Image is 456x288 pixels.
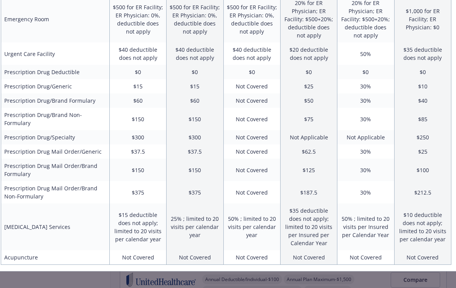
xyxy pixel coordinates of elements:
[223,159,280,181] td: Not Covered
[223,181,280,203] td: Not Covered
[167,144,223,159] td: $37.5
[394,42,451,65] td: $35 deductible does not apply
[1,181,110,203] td: Prescription Drug Mail Order/Brand Non-Formulary
[394,93,451,108] td: $40
[167,159,223,181] td: $150
[109,181,166,203] td: $375
[1,65,110,79] td: Prescription Drug Deductible
[394,65,451,79] td: $0
[167,203,223,250] td: 25% ; limited to 20 visits per calendar year
[167,65,223,79] td: $0
[223,144,280,159] td: Not Covered
[1,93,110,108] td: Prescription Drug/Brand Formulary
[167,42,223,65] td: $40 deductible does not apply
[109,79,166,93] td: $15
[223,65,280,79] td: $0
[223,108,280,130] td: Not Covered
[337,181,394,203] td: 30%
[109,42,166,65] td: $40 deductible does not apply
[167,130,223,144] td: $300
[1,203,110,250] td: [MEDICAL_DATA] Services
[280,144,337,159] td: $62.5
[337,130,394,144] td: Not Applicable
[109,250,166,265] td: Not Covered
[167,181,223,203] td: $375
[167,108,223,130] td: $150
[280,65,337,79] td: $0
[280,93,337,108] td: $50
[394,250,451,265] td: Not Covered
[1,250,110,265] td: Acupuncture
[280,250,337,265] td: Not Covered
[394,159,451,181] td: $100
[1,130,110,144] td: Prescription Drug/Specialty
[394,108,451,130] td: $85
[337,79,394,93] td: 30%
[167,93,223,108] td: $60
[394,130,451,144] td: $250
[223,130,280,144] td: Not Covered
[223,93,280,108] td: Not Covered
[280,181,337,203] td: $187.5
[280,79,337,93] td: $25
[223,203,280,250] td: 50% ; limited to 20 visits per calendar year
[109,93,166,108] td: $60
[394,181,451,203] td: $212.5
[394,203,451,250] td: $10 deductible does not apply; limited to 20 visits per calendar year
[1,144,110,159] td: Prescription Drug Mail Order/Generic
[1,79,110,93] td: Prescription Drug/Generic
[1,42,110,65] td: Urgent Care Facility
[167,79,223,93] td: $15
[1,108,110,130] td: Prescription Drug/Brand Non-Formulary
[337,144,394,159] td: 30%
[337,203,394,250] td: 50% ; limited to 20 visits per Insured per Calendar Year
[223,250,280,265] td: Not Covered
[394,144,451,159] td: $25
[109,65,166,79] td: $0
[337,159,394,181] td: 30%
[337,65,394,79] td: $0
[167,250,223,265] td: Not Covered
[280,130,337,144] td: Not Applicable
[109,130,166,144] td: $300
[109,159,166,181] td: $150
[280,203,337,250] td: $35 deductible does not apply; limited to 20 visits per Insured per Calendar Year
[280,159,337,181] td: $125
[394,79,451,93] td: $10
[337,93,394,108] td: 30%
[109,108,166,130] td: $150
[337,108,394,130] td: 30%
[109,144,166,159] td: $37.5
[1,159,110,181] td: Prescription Drug Mail Order/Brand Formulary
[280,42,337,65] td: $20 deductible does not apply
[280,108,337,130] td: $75
[109,203,166,250] td: $15 deductible does not apply; limited to 20 visits per calendar year
[337,42,394,65] td: 50%
[223,42,280,65] td: $40 deductible does not apply
[337,250,394,265] td: Not Covered
[223,79,280,93] td: Not Covered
